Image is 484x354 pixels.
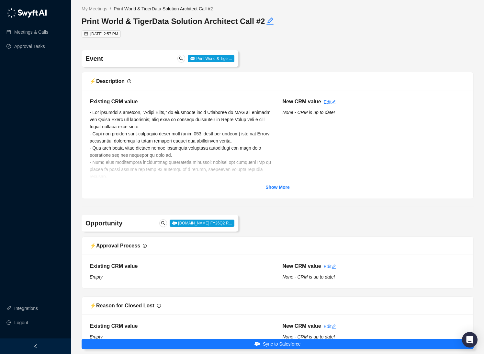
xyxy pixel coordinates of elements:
[114,6,213,11] span: Print World & TigerData Solution Architect Call #2
[6,8,47,18] img: logo-05li4sbe.png
[170,220,234,225] a: [DOMAIN_NAME] FY26Q2 R...
[283,98,321,106] h5: New CRM value
[283,274,335,280] i: None - CRM is up to date!
[170,220,234,227] span: [DOMAIN_NAME] FY26Q2 R...
[90,303,154,308] span: ⚡️ Reason for Closed Lost
[188,55,234,62] span: Print World & Tiger...
[324,99,336,105] a: Edit
[85,54,171,63] h4: Event
[283,334,335,339] i: None - CRM is up to date!
[283,322,321,330] h5: New CRM value
[14,302,38,315] a: Integrations
[90,98,273,106] h5: Existing CRM value
[82,339,474,349] button: Sync to Salesforce
[90,262,273,270] h5: Existing CRM value
[143,244,147,248] span: info-circle
[462,332,478,348] div: Open Intercom Messenger
[90,243,140,248] span: ⚡️ Approval Process
[82,16,278,27] h3: Print World & TigerData Solution Architect Call #2
[14,26,48,39] a: Meetings & Calls
[90,334,103,339] i: Empty
[266,17,274,25] span: edit
[85,219,171,228] h4: Opportunity
[266,16,274,27] button: Edit
[110,5,111,12] li: /
[263,340,301,348] span: Sync to Salesforce
[80,5,108,12] a: My Meetings
[157,304,161,308] span: info-circle
[90,78,125,84] span: ⚡️ Description
[324,324,336,329] a: Edit
[332,264,336,269] span: edit
[161,221,165,225] span: search
[127,79,131,83] span: info-circle
[90,274,103,280] i: Empty
[283,262,321,270] h5: New CRM value
[33,344,38,348] span: left
[14,316,28,329] span: Logout
[6,320,11,325] span: logout
[332,100,336,104] span: edit
[90,32,118,36] span: [DATE] 2:57 PM
[188,56,234,61] a: Print World & Tiger...
[324,264,336,269] a: Edit
[265,185,290,190] strong: Show More
[179,56,184,61] span: search
[332,324,336,329] span: edit
[90,322,273,330] h5: Existing CRM value
[283,110,335,115] i: None - CRM is up to date!
[84,32,88,36] span: calendar
[123,30,125,37] div: -
[14,40,45,53] a: Approval Tasks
